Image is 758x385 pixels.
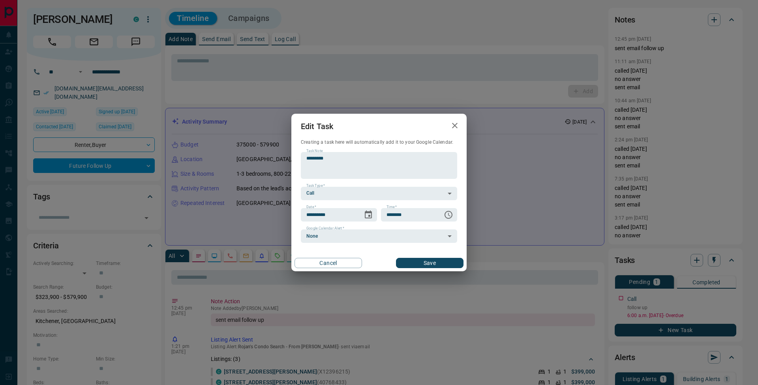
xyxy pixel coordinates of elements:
[301,229,457,243] div: None
[306,226,344,231] label: Google Calendar Alert
[295,258,362,268] button: Cancel
[301,139,457,146] p: Creating a task here will automatically add it to your Google Calendar.
[306,183,325,188] label: Task Type
[306,205,316,210] label: Date
[441,207,456,223] button: Choose time, selected time is 6:00 AM
[306,148,323,154] label: Task Note
[360,207,376,223] button: Choose date, selected date is Oct 14, 2025
[291,114,343,139] h2: Edit Task
[301,187,457,200] div: Call
[396,258,463,268] button: Save
[387,205,397,210] label: Time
